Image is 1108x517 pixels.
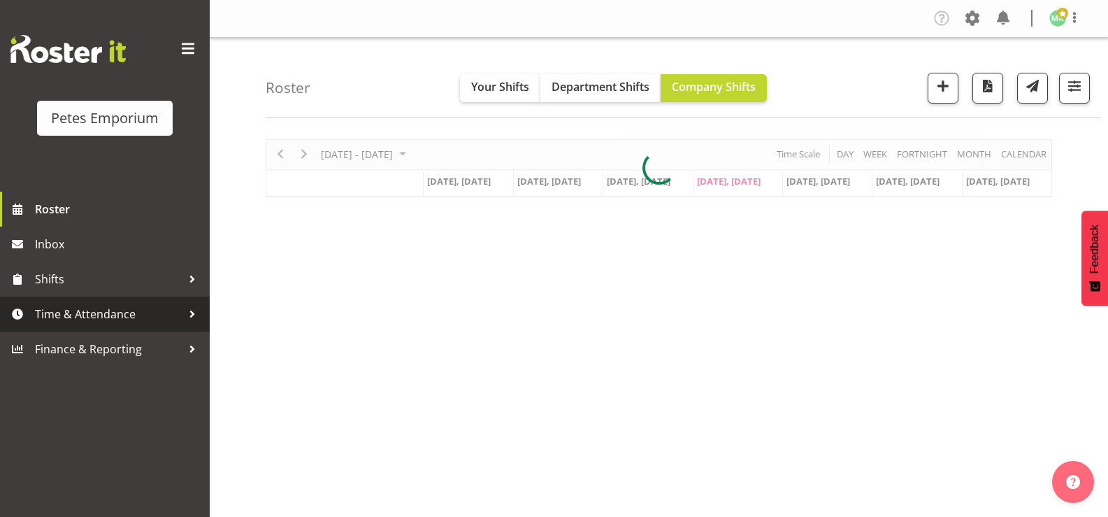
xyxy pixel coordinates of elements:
[1017,73,1048,104] button: Send a list of all shifts for the selected filtered period to all rostered employees.
[1081,211,1108,306] button: Feedback - Show survey
[35,199,203,220] span: Roster
[35,339,182,360] span: Finance & Reporting
[661,74,767,102] button: Company Shifts
[1049,10,1066,27] img: melanie-richardson713.jpg
[1066,475,1080,489] img: help-xxl-2.png
[35,304,182,325] span: Time & Attendance
[672,79,756,94] span: Company Shifts
[552,79,649,94] span: Department Shifts
[10,35,126,63] img: Rosterit website logo
[928,73,958,104] button: Add a new shift
[1059,73,1090,104] button: Filter Shifts
[35,234,203,255] span: Inbox
[266,80,310,96] h4: Roster
[1088,225,1101,274] span: Feedback
[35,269,182,290] span: Shifts
[51,108,159,129] div: Petes Emporium
[540,74,661,102] button: Department Shifts
[460,74,540,102] button: Your Shifts
[972,73,1003,104] button: Download a PDF of the roster according to the set date range.
[471,79,529,94] span: Your Shifts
